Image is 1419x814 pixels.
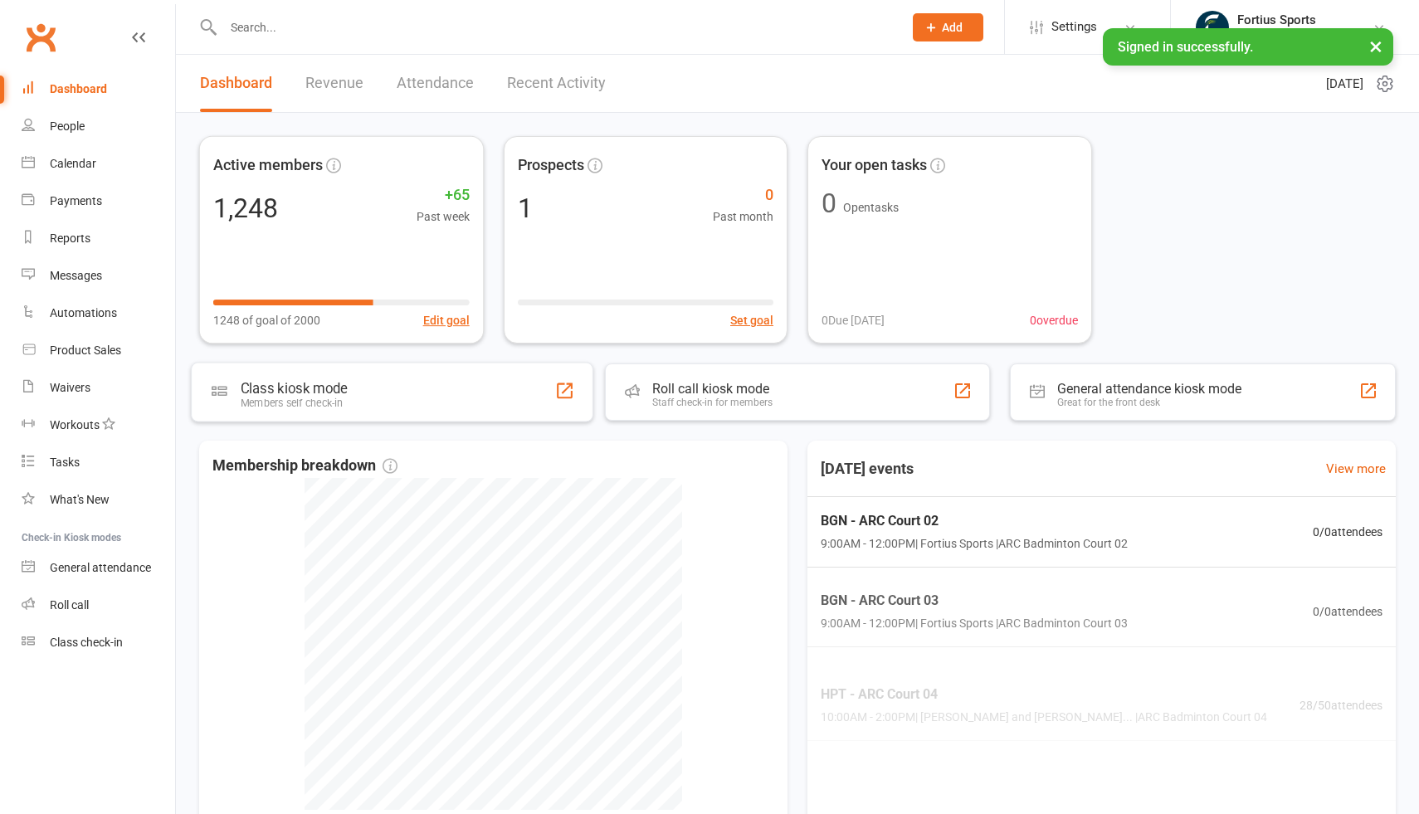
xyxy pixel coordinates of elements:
[518,154,584,178] span: Prospects
[652,397,773,408] div: Staff check-in for members
[22,220,175,257] a: Reports
[713,183,773,207] span: 0
[1313,602,1382,621] span: 0 / 0 attendees
[1118,39,1253,55] span: Signed in successfully.
[50,119,85,133] div: People
[22,183,175,220] a: Payments
[1326,74,1363,94] span: [DATE]
[423,311,470,329] button: Edit goal
[821,684,1267,705] span: HPT - ARC Court 04
[22,108,175,145] a: People
[22,257,175,295] a: Messages
[913,13,983,41] button: Add
[397,55,474,112] a: Attendance
[50,344,121,357] div: Product Sales
[1057,381,1241,397] div: General attendance kiosk mode
[652,381,773,397] div: Roll call kiosk mode
[22,369,175,407] a: Waivers
[1361,28,1391,64] button: ×
[942,21,963,34] span: Add
[50,194,102,207] div: Payments
[518,195,533,222] div: 1
[213,195,278,222] div: 1,248
[213,153,323,177] span: Active members
[20,17,61,58] a: Clubworx
[822,190,836,217] div: 0
[50,306,117,319] div: Automations
[1313,523,1382,541] span: 0 / 0 attendees
[713,207,773,226] span: Past month
[22,295,175,332] a: Automations
[821,590,1128,612] span: BGN - ARC Court 03
[218,16,891,39] input: Search...
[1051,8,1097,46] span: Settings
[843,201,899,214] span: Open tasks
[821,534,1128,553] span: 9:00AM - 12:00PM | Fortius Sports | ARC Badminton Court 02
[241,397,348,409] div: Members self check-in
[22,549,175,587] a: General attendance kiosk mode
[22,587,175,624] a: Roll call
[22,444,175,481] a: Tasks
[22,481,175,519] a: What's New
[821,510,1128,532] span: BGN - ARC Court 02
[1237,27,1349,42] div: [GEOGRAPHIC_DATA]
[22,332,175,369] a: Product Sales
[822,154,927,178] span: Your open tasks
[50,456,80,469] div: Tasks
[50,157,96,170] div: Calendar
[807,454,927,484] h3: [DATE] events
[22,624,175,661] a: Class kiosk mode
[1237,12,1349,27] div: Fortius Sports
[417,207,470,226] span: Past week
[22,407,175,444] a: Workouts
[50,636,123,649] div: Class check-in
[22,71,175,108] a: Dashboard
[200,55,272,112] a: Dashboard
[730,311,773,329] button: Set goal
[50,418,100,431] div: Workouts
[50,82,107,95] div: Dashboard
[507,55,606,112] a: Recent Activity
[1030,311,1078,329] span: 0 overdue
[213,311,320,329] span: 1248 of goal of 2000
[50,269,102,282] div: Messages
[821,615,1128,633] span: 9:00AM - 12:00PM | Fortius Sports | ARC Badminton Court 03
[1326,459,1386,479] a: View more
[50,598,89,612] div: Roll call
[821,708,1267,726] span: 10:00AM - 2:00PM | [PERSON_NAME] and [PERSON_NAME]... | ARC Badminton Court 04
[1300,696,1382,714] span: 28 / 50 attendees
[50,493,110,506] div: What's New
[241,380,348,397] div: Class kiosk mode
[417,183,470,207] span: +65
[50,561,151,574] div: General attendance
[1057,397,1241,408] div: Great for the front desk
[50,381,90,394] div: Waivers
[822,311,885,329] span: 0 Due [DATE]
[22,145,175,183] a: Calendar
[212,454,397,478] span: Membership breakdown
[1196,11,1229,44] img: thumb_image1743802567.png
[305,55,363,112] a: Revenue
[50,232,90,245] div: Reports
